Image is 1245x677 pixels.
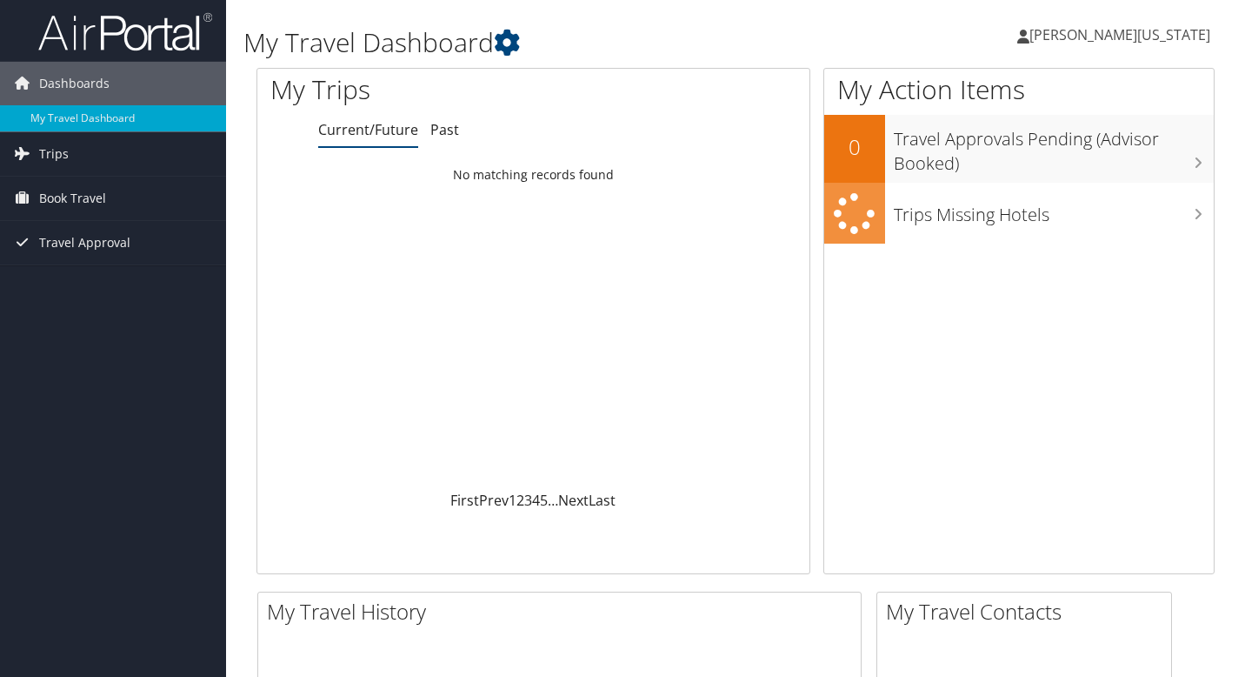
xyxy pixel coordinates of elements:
h1: My Action Items [824,71,1214,108]
span: Book Travel [39,177,106,220]
a: 1 [509,491,516,510]
span: … [548,491,558,510]
a: First [450,491,479,510]
h3: Trips Missing Hotels [894,194,1214,227]
h1: My Travel Dashboard [243,24,900,61]
a: 5 [540,491,548,510]
a: Trips Missing Hotels [824,183,1214,245]
a: Past [430,120,459,139]
a: 0Travel Approvals Pending (Advisor Booked) [824,115,1214,182]
a: 4 [532,491,540,510]
a: Prev [479,491,509,510]
h2: 0 [824,132,885,162]
td: No matching records found [257,159,809,191]
img: airportal-logo.png [38,11,212,52]
h2: My Travel History [267,597,861,627]
span: Travel Approval [39,221,130,265]
a: Current/Future [318,120,418,139]
a: [PERSON_NAME][US_STATE] [1017,9,1228,61]
span: Dashboards [39,62,110,105]
a: Next [558,491,589,510]
h3: Travel Approvals Pending (Advisor Booked) [894,118,1214,176]
span: [PERSON_NAME][US_STATE] [1029,25,1210,44]
a: 2 [516,491,524,510]
a: 3 [524,491,532,510]
span: Trips [39,132,69,176]
a: Last [589,491,616,510]
h2: My Travel Contacts [886,597,1171,627]
h1: My Trips [270,71,566,108]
